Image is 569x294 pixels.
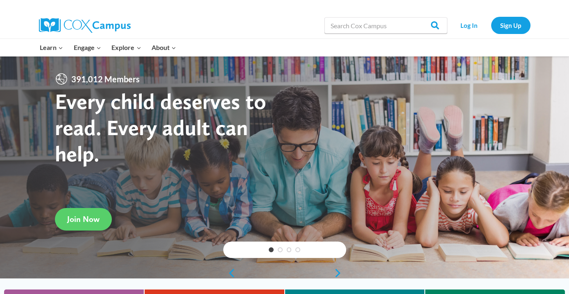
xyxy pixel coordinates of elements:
img: Cox Campus [39,18,131,33]
span: Join Now [67,214,100,224]
strong: Every child deserves to read. Every adult can help. [55,88,266,166]
a: Log In [451,17,487,34]
span: Learn [40,42,63,53]
span: About [152,42,176,53]
nav: Secondary Navigation [451,17,530,34]
a: 2 [278,247,283,252]
div: content slider buttons [223,265,346,281]
a: next [334,268,346,278]
input: Search Cox Campus [324,17,447,34]
a: 3 [287,247,292,252]
span: Explore [111,42,141,53]
span: Engage [74,42,101,53]
a: Join Now [55,208,112,231]
a: 4 [295,247,300,252]
a: Sign Up [491,17,530,34]
a: 1 [269,247,274,252]
nav: Primary Navigation [35,39,181,56]
span: 391,012 Members [68,72,143,86]
a: previous [223,268,236,278]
